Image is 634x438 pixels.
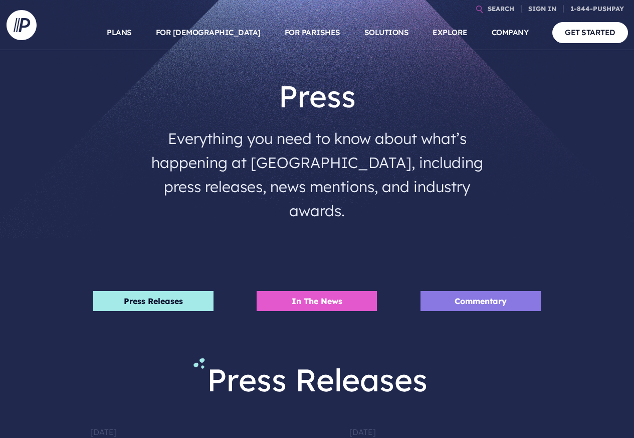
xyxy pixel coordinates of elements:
[420,291,541,311] li: Commentary
[207,360,428,399] span: Press Releases
[285,15,340,50] a: FOR PARISHES
[107,15,132,50] a: PLANS
[135,122,499,227] h4: Everything you need to know about what’s happening at [GEOGRAPHIC_DATA], including press releases...
[257,291,377,311] li: In The News
[135,70,499,122] h1: Press
[93,291,214,311] li: Press Releases
[552,22,628,43] a: GET STARTED
[492,15,529,50] a: COMPANY
[156,15,261,50] a: FOR [DEMOGRAPHIC_DATA]
[364,15,409,50] a: SOLUTIONS
[433,15,468,50] a: EXPLORE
